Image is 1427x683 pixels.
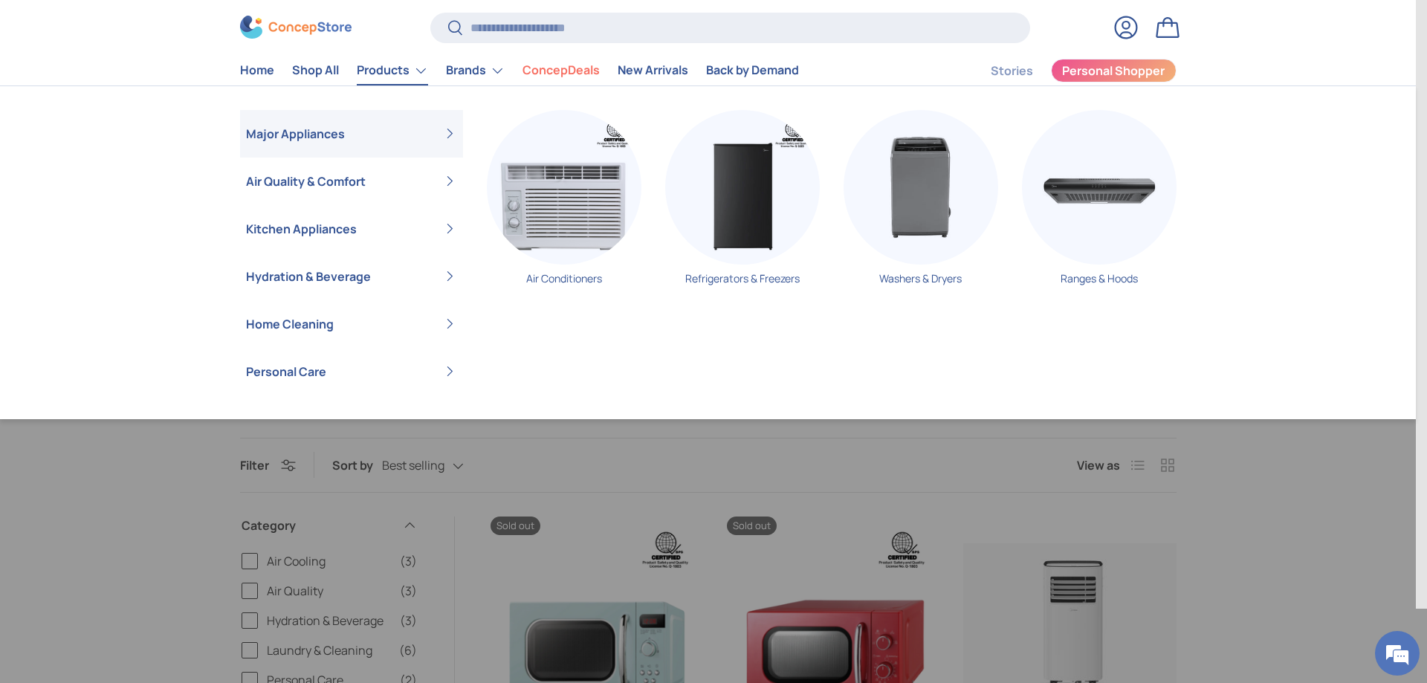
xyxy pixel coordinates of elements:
[240,56,274,85] a: Home
[437,56,514,85] summary: Brands
[955,56,1177,85] nav: Secondary
[292,56,339,85] a: Shop All
[522,56,600,85] a: ConcepDeals
[240,56,799,85] nav: Primary
[991,56,1033,85] a: Stories
[706,56,799,85] a: Back by Demand
[1051,59,1177,82] a: Personal Shopper
[240,16,352,39] img: ConcepStore
[348,56,437,85] summary: Products
[1062,65,1165,77] span: Personal Shopper
[618,56,688,85] a: New Arrivals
